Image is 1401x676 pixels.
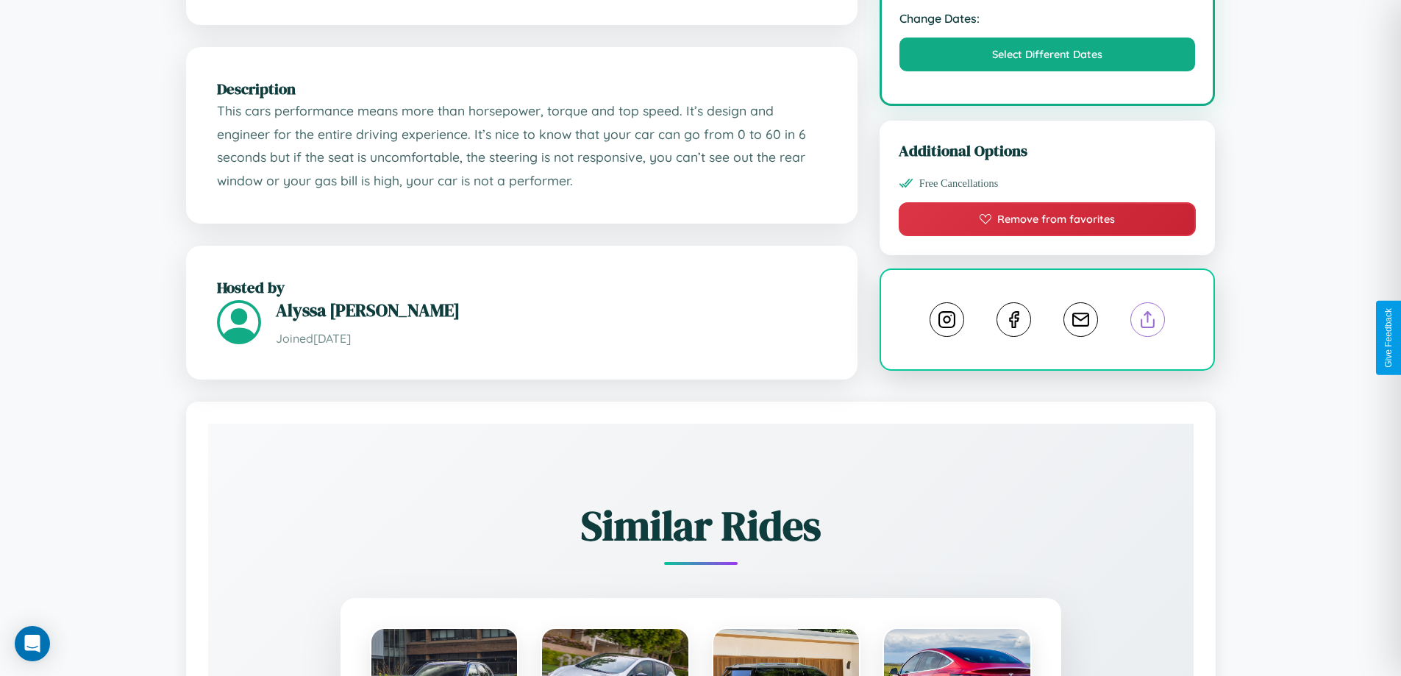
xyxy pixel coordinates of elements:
strong: Change Dates: [899,11,1196,26]
button: Remove from favorites [899,202,1197,236]
h3: Alyssa [PERSON_NAME] [276,298,827,322]
span: Free Cancellations [919,177,999,190]
h2: Similar Rides [260,497,1142,554]
p: This cars performance means more than horsepower, torque and top speed. It’s design and engineer ... [217,99,827,193]
h2: Description [217,78,827,99]
h2: Hosted by [217,277,827,298]
h3: Additional Options [899,140,1197,161]
div: Give Feedback [1383,308,1394,368]
div: Open Intercom Messenger [15,626,50,661]
button: Select Different Dates [899,38,1196,71]
p: Joined [DATE] [276,328,827,349]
